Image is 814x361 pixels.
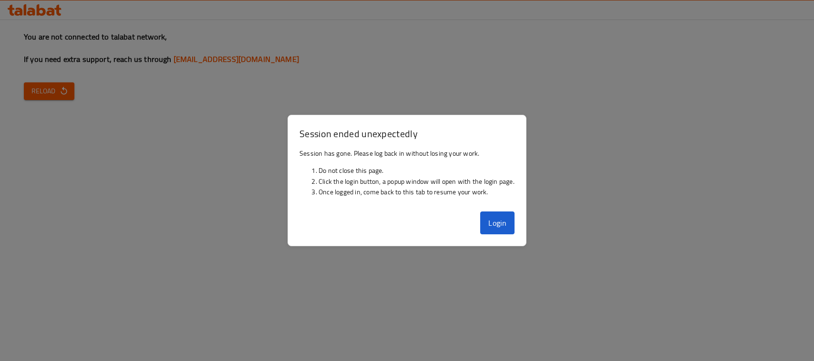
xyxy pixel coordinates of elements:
div: Session has gone. Please log back in without losing your work. [288,144,526,208]
h3: Session ended unexpectedly [299,127,515,140]
button: Login [480,211,515,234]
li: Do not close this page. [319,165,515,176]
li: Click the login button, a popup window will open with the login page. [319,176,515,187]
li: Once logged in, come back to this tab to resume your work. [319,187,515,197]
